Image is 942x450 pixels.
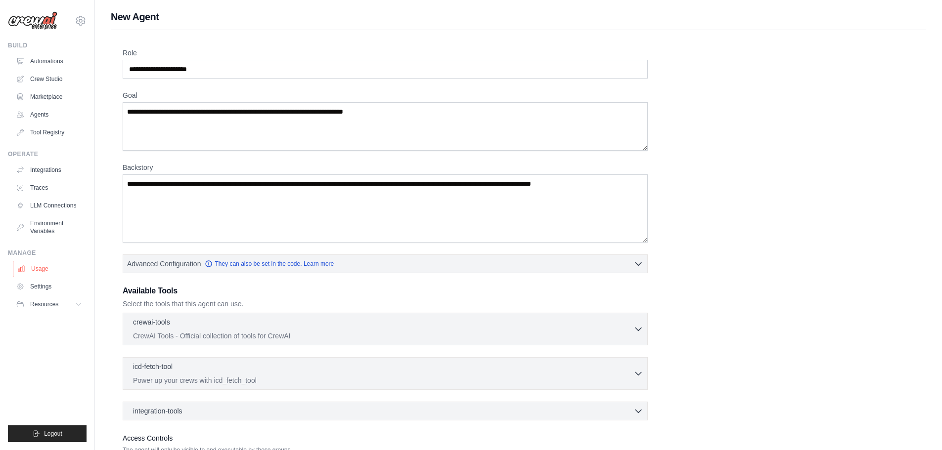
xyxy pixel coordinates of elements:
a: Usage [13,261,88,277]
label: Role [123,48,648,58]
a: Traces [12,180,87,196]
span: Logout [44,430,62,438]
img: Logo [8,11,57,30]
a: Tool Registry [12,124,87,140]
span: Advanced Configuration [127,259,201,269]
a: Agents [12,107,87,123]
button: Resources [12,296,87,312]
a: Environment Variables [12,215,87,239]
h1: New Agent [111,10,926,24]
a: LLM Connections [12,198,87,213]
p: Select the tools that this agent can use. [123,299,648,309]
div: Manage [8,249,87,257]
label: Access Controls [123,432,648,444]
p: crewai-tools [133,317,170,327]
p: Power up your crews with icd_fetch_tool [133,375,633,385]
button: icd-fetch-tool Power up your crews with icd_fetch_tool [127,362,643,385]
span: integration-tools [133,406,182,416]
label: Goal [123,90,648,100]
button: Advanced Configuration They can also be set in the code. Learn more [123,255,647,273]
a: Crew Studio [12,71,87,87]
a: Marketplace [12,89,87,105]
div: Operate [8,150,87,158]
div: Build [8,41,87,49]
a: Automations [12,53,87,69]
p: CrewAI Tools - Official collection of tools for CrewAI [133,331,633,341]
a: Settings [12,279,87,294]
button: crewai-tools CrewAI Tools - Official collection of tools for CrewAI [127,317,643,341]
button: Logout [8,425,87,442]
span: Resources [30,300,58,308]
button: integration-tools [127,406,643,416]
h3: Available Tools [123,285,648,297]
a: Integrations [12,162,87,178]
p: icd-fetch-tool [133,362,173,371]
a: They can also be set in the code. Learn more [205,260,334,268]
label: Backstory [123,163,648,172]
